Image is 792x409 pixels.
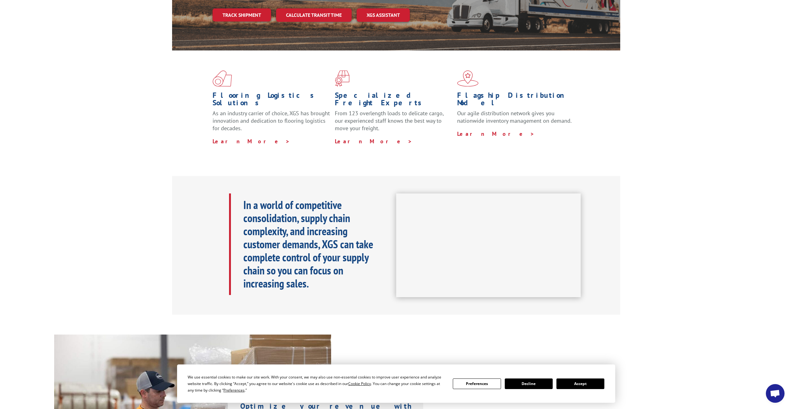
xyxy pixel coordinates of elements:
[213,138,290,145] a: Learn More >
[213,8,271,21] a: Track shipment
[457,110,572,124] span: Our agile distribution network gives you nationwide inventory management on demand.
[766,384,785,403] a: Open chat
[453,378,501,389] button: Preferences
[505,378,553,389] button: Decline
[177,364,615,403] div: Cookie Consent Prompt
[357,8,410,22] a: XGS ASSISTANT
[348,381,371,386] span: Cookie Policy
[213,70,232,87] img: xgs-icon-total-supply-chain-intelligence-red
[213,92,330,110] h1: Flooring Logistics Solutions
[457,130,535,137] a: Learn More >
[213,110,330,132] span: As an industry carrier of choice, XGS has brought innovation and dedication to flooring logistics...
[335,110,452,137] p: From 123 overlength loads to delicate cargo, our experienced staff knows the best way to move you...
[556,378,604,389] button: Accept
[243,197,373,291] b: In a world of competitive consolidation, supply chain complexity, and increasing customer demands...
[223,388,245,393] span: Preferences
[457,70,479,87] img: xgs-icon-flagship-distribution-model-red
[457,92,575,110] h1: Flagship Distribution Model
[276,8,352,22] a: Calculate transit time
[335,70,349,87] img: xgs-icon-focused-on-flooring-red
[188,374,445,393] div: We use essential cookies to make our site work. With your consent, we may also use non-essential ...
[396,193,581,297] iframe: XGS Logistics Solutions
[335,92,452,110] h1: Specialized Freight Experts
[335,138,412,145] a: Learn More >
